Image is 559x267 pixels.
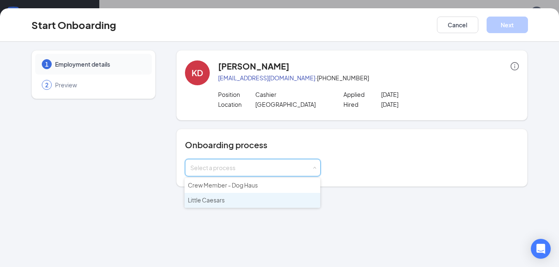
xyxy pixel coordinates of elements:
[343,100,381,108] p: Hired
[45,81,48,89] span: 2
[218,90,256,99] p: Position
[55,60,144,68] span: Employment details
[487,17,528,33] button: Next
[218,74,519,82] p: · [PHONE_NUMBER]
[192,67,203,79] div: KD
[381,100,456,108] p: [DATE]
[255,90,331,99] p: Cashier
[55,81,144,89] span: Preview
[255,100,331,108] p: [GEOGRAPHIC_DATA]
[188,181,258,189] span: Crew Member - Dog Haus
[185,139,519,151] h4: Onboarding process
[437,17,478,33] button: Cancel
[31,18,116,32] h3: Start Onboarding
[343,90,381,99] p: Applied
[218,100,256,108] p: Location
[381,90,456,99] p: [DATE]
[45,60,48,68] span: 1
[218,74,315,82] a: [EMAIL_ADDRESS][DOMAIN_NAME]
[188,196,225,204] span: Little Caesars
[531,239,551,259] div: Open Intercom Messenger
[218,60,289,72] h4: [PERSON_NAME]
[511,62,519,70] span: info-circle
